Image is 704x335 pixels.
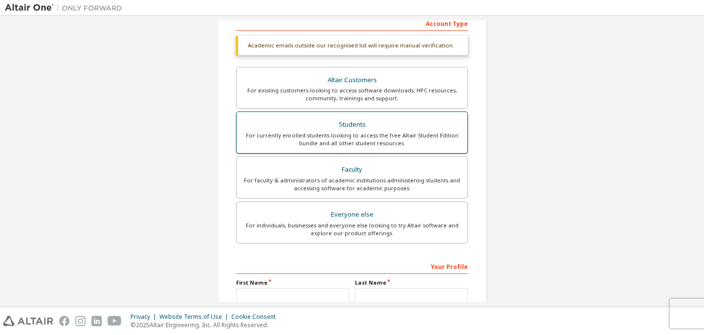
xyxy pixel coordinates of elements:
img: youtube.svg [108,316,122,326]
div: Privacy [131,313,159,321]
img: linkedin.svg [91,316,102,326]
div: For individuals, businesses and everyone else looking to try Altair software and explore our prod... [242,222,462,237]
div: Website Terms of Use [159,313,231,321]
div: Students [242,118,462,132]
img: facebook.svg [59,316,69,326]
img: Altair One [5,3,127,13]
div: Cookie Consent [231,313,282,321]
label: Last Name [355,279,468,287]
div: Everyone else [242,208,462,222]
img: altair_logo.svg [3,316,53,326]
label: First Name [236,279,349,287]
img: instagram.svg [75,316,86,326]
div: For existing customers looking to access software downloads, HPC resources, community, trainings ... [242,87,462,102]
div: Faculty [242,163,462,177]
div: Altair Customers [242,73,462,87]
p: © 2025 Altair Engineering, Inc. All Rights Reserved. [131,321,282,329]
div: For faculty & administrators of academic institutions administering students and accessing softwa... [242,177,462,192]
div: For currently enrolled students looking to access the free Altair Student Edition bundle and all ... [242,132,462,147]
div: Your Profile [236,258,468,274]
div: Academic emails outside our recognised list will require manual verification. [236,36,468,55]
div: Account Type [236,15,468,31]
